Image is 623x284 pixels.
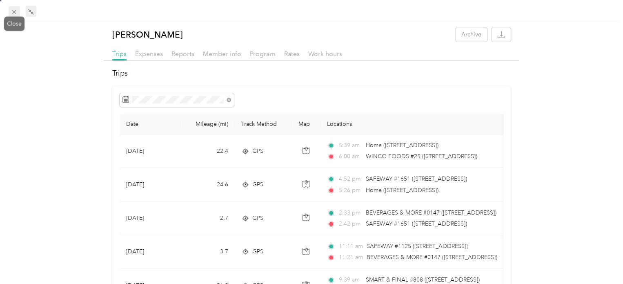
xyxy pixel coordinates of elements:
span: SAFEWAY #1651 ([STREET_ADDRESS]) [366,175,467,182]
span: SAFEWAY #1125 ([STREET_ADDRESS]) [366,243,467,250]
span: 11:21 am [339,253,363,262]
span: Program [250,50,275,58]
span: Expenses [135,50,163,58]
th: Locations [320,114,508,134]
span: Work hours [308,50,342,58]
th: Track Method [235,114,292,134]
td: 22.4 [181,134,235,168]
span: GPS [252,147,263,156]
span: 4:52 pm [339,174,362,183]
span: 5:26 pm [339,186,362,195]
span: BEVERAGES & MORE #0147 ([STREET_ADDRESS]) [366,209,496,216]
h2: Trips [112,68,510,79]
td: [DATE] [120,134,181,168]
th: Mileage (mi) [181,114,235,134]
p: [PERSON_NAME] [112,27,183,42]
td: 2.7 [181,202,235,235]
button: Archive [456,27,487,42]
span: Home ([STREET_ADDRESS]) [366,142,438,149]
th: Map [292,114,320,134]
span: BEVERAGES & MORE #0147 ([STREET_ADDRESS]) [366,254,497,261]
span: SAFEWAY #1651 ([STREET_ADDRESS]) [366,220,467,227]
span: GPS [252,214,263,223]
span: Reports [171,50,194,58]
span: Rates [284,50,299,58]
span: 2:33 pm [339,208,362,217]
span: SMART & FINAL #808 ([STREET_ADDRESS]) [366,276,480,283]
span: GPS [252,180,263,189]
td: [DATE] [120,235,181,269]
span: WINCO FOODS #25 ([STREET_ADDRESS]) [366,153,477,160]
td: 3.7 [181,235,235,269]
span: 5:39 am [339,141,362,150]
th: Date [120,114,181,134]
span: Home ([STREET_ADDRESS]) [366,187,438,194]
td: [DATE] [120,168,181,201]
span: 11:11 am [339,242,363,251]
div: Close [4,17,24,31]
span: GPS [252,247,263,256]
td: 24.6 [181,168,235,201]
span: Trips [112,50,127,58]
td: [DATE] [120,202,181,235]
span: 2:42 pm [339,219,362,228]
iframe: Everlance-gr Chat Button Frame [577,238,623,284]
span: 6:00 am [339,152,362,161]
span: Member info [203,50,241,58]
